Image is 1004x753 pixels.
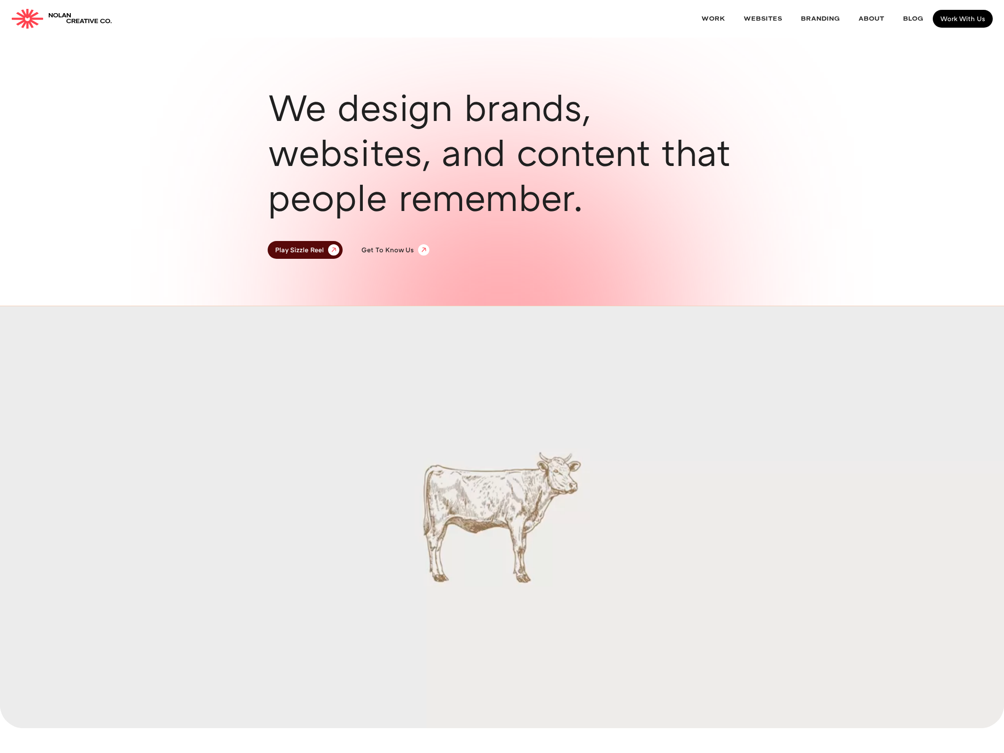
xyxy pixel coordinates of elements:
[268,84,736,219] h1: We design brands, websites, and content that people remember.
[734,7,792,31] a: websites
[849,7,894,31] a: About
[692,7,734,31] a: Work
[933,10,993,28] a: Work With Us
[11,9,44,29] img: Nolan Creative Co.
[940,15,985,22] div: Work With Us
[354,241,433,259] a: Get To Know Us
[11,9,112,29] a: home
[792,7,849,31] a: Branding
[361,247,414,253] div: Get To Know Us
[275,245,324,255] div: Play Sizzle Reel
[894,7,933,31] a: Blog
